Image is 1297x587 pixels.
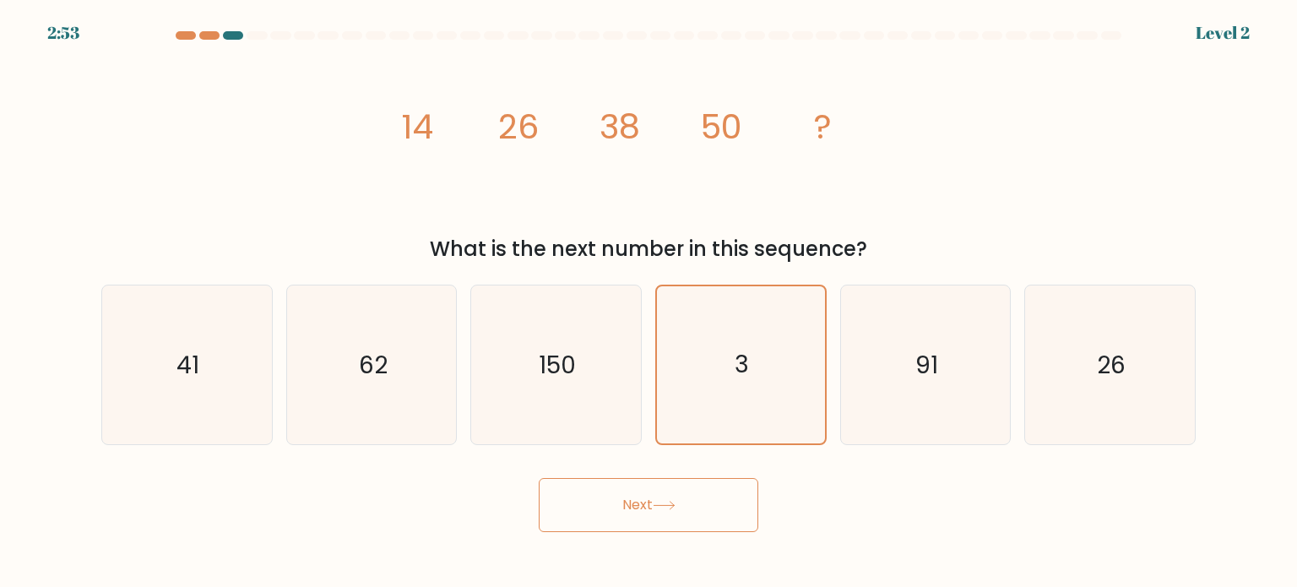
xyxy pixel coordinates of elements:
tspan: 26 [498,103,539,150]
text: 3 [735,348,750,381]
tspan: 14 [401,103,433,150]
text: 150 [540,347,577,381]
div: What is the next number in this sequence? [111,234,1186,264]
div: Level 2 [1196,20,1250,46]
tspan: 38 [600,103,640,150]
text: 91 [915,347,938,381]
div: 2:53 [47,20,79,46]
tspan: 50 [700,103,742,150]
text: 41 [177,347,200,381]
button: Next [539,478,758,532]
tspan: ? [814,103,832,150]
text: 62 [359,347,388,381]
text: 26 [1097,347,1126,381]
